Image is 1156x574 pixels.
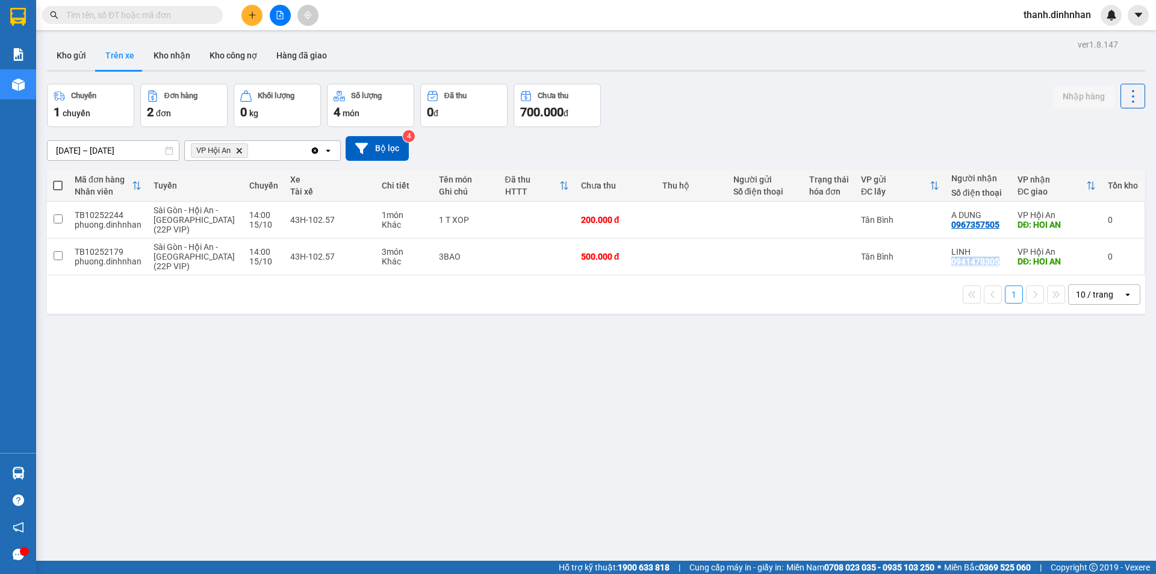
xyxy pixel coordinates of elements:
[267,41,337,70] button: Hàng đã giao
[241,5,263,26] button: plus
[75,220,141,229] div: phuong.dinhnhan
[581,252,650,261] div: 500.000 đ
[520,105,564,119] span: 700.000
[196,146,231,155] span: VP Hội An
[50,11,58,19] span: search
[538,92,568,100] div: Chưa thu
[1089,563,1098,572] span: copyright
[382,257,427,266] div: Khác
[1076,289,1113,301] div: 10 / trang
[75,175,132,184] div: Mã đơn hàng
[581,181,650,190] div: Chưa thu
[427,105,433,119] span: 0
[1018,220,1096,229] div: DĐ: HOI AN
[439,215,493,225] div: 1 T XOP
[861,215,939,225] div: Tân Bình
[1133,10,1144,20] span: caret-down
[564,108,568,118] span: đ
[249,210,278,220] div: 14:00
[13,549,24,560] span: message
[1011,170,1102,202] th: Toggle SortBy
[559,561,670,574] span: Hỗ trợ kỹ thuật:
[403,130,415,142] sup: 4
[75,247,141,257] div: TB10252179
[951,247,1005,257] div: LINH
[343,108,359,118] span: món
[689,561,783,574] span: Cung cấp máy in - giấy in:
[444,92,467,100] div: Đã thu
[140,84,228,127] button: Đơn hàng2đơn
[147,105,154,119] span: 2
[382,181,427,190] div: Chi tiết
[505,175,559,184] div: Đã thu
[951,210,1005,220] div: A DUNG
[10,8,26,26] img: logo-vxr
[156,108,171,118] span: đơn
[144,41,200,70] button: Kho nhận
[951,220,999,229] div: 0967357505
[679,561,680,574] span: |
[12,48,25,61] img: solution-icon
[979,563,1031,572] strong: 0369 525 060
[75,257,141,266] div: phuong.dinhnhan
[861,175,930,184] div: VP gửi
[249,257,278,266] div: 15/10
[310,146,320,155] svg: Clear all
[249,220,278,229] div: 15/10
[1108,252,1138,261] div: 0
[96,41,144,70] button: Trên xe
[951,257,999,266] div: 0941478305
[382,247,427,257] div: 3 món
[75,187,132,196] div: Nhân viên
[13,494,24,506] span: question-circle
[1078,38,1118,51] div: ver 1.8.147
[1040,561,1042,574] span: |
[346,136,409,161] button: Bộ lọc
[1018,210,1096,220] div: VP Hội An
[861,187,930,196] div: ĐC lấy
[249,247,278,257] div: 14:00
[662,181,721,190] div: Thu hộ
[71,92,96,100] div: Chuyến
[505,187,559,196] div: HTTT
[54,105,60,119] span: 1
[944,561,1031,574] span: Miền Bắc
[1018,187,1086,196] div: ĐC giao
[733,175,797,184] div: Người gửi
[1005,285,1023,304] button: 1
[323,146,333,155] svg: open
[69,170,148,202] th: Toggle SortBy
[855,170,945,202] th: Toggle SortBy
[1018,247,1096,257] div: VP Hội An
[382,210,427,220] div: 1 món
[12,467,25,479] img: warehouse-icon
[618,563,670,572] strong: 1900 633 818
[327,84,414,127] button: Số lượng4món
[47,84,134,127] button: Chuyến1chuyến
[249,108,258,118] span: kg
[951,188,1005,198] div: Số điện thoại
[809,175,849,184] div: Trạng thái
[1108,181,1138,190] div: Tồn kho
[433,108,438,118] span: đ
[200,41,267,70] button: Kho công nợ
[290,252,370,261] div: 43H-102.57
[499,170,575,202] th: Toggle SortBy
[1123,290,1133,299] svg: open
[154,242,235,271] span: Sài Gòn - Hội An - [GEOGRAPHIC_DATA] (22P VIP)
[164,92,197,100] div: Đơn hàng
[1018,257,1096,266] div: DĐ: HOI AN
[235,147,243,154] svg: Delete
[75,210,141,220] div: TB10252244
[154,205,235,234] span: Sài Gòn - Hội An - [GEOGRAPHIC_DATA] (22P VIP)
[297,5,319,26] button: aim
[258,92,294,100] div: Khối lượng
[951,173,1005,183] div: Người nhận
[12,78,25,91] img: warehouse-icon
[439,175,493,184] div: Tên món
[250,145,252,157] input: Selected VP Hội An.
[937,565,941,570] span: ⚪️
[234,84,321,127] button: Khối lượng0kg
[1053,86,1114,107] button: Nhập hàng
[1128,5,1149,26] button: caret-down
